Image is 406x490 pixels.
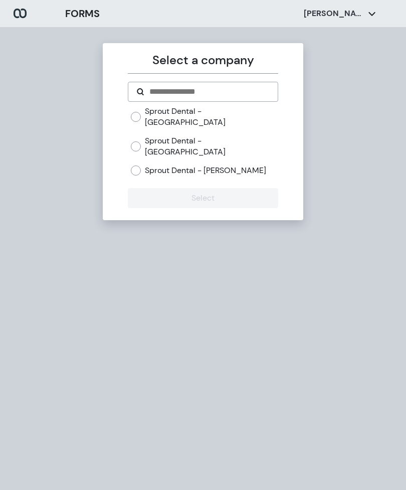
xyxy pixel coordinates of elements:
[128,188,278,208] button: Select
[304,8,364,19] p: [PERSON_NAME]
[145,165,266,176] label: Sprout Dental - [PERSON_NAME]
[65,6,100,21] h3: FORMS
[128,51,278,69] p: Select a company
[148,86,269,98] input: Search
[145,106,278,127] label: Sprout Dental - [GEOGRAPHIC_DATA]
[145,135,278,157] label: Sprout Dental - [GEOGRAPHIC_DATA]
